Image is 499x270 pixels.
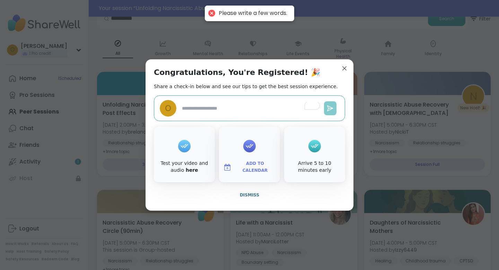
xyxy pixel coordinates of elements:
[179,102,321,115] textarea: To enrich screen reader interactions, please activate Accessibility in Grammarly extension settings
[155,160,213,174] div: Test your video and audio
[240,193,259,197] span: Dismiss
[165,102,171,115] span: O
[286,160,344,174] div: Arrive 5 to 10 minutes early
[219,10,287,17] div: Please write a few words.
[220,160,279,175] button: Add to Calendar
[186,167,198,173] a: here
[234,160,276,174] span: Add to Calendar
[154,68,320,77] h1: Congratulations, You're Registered! 🎉
[154,188,345,202] button: Dismiss
[154,83,338,90] h2: Share a check-in below and see our tips to get the best session experience.
[223,163,231,171] img: ShareWell Logomark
